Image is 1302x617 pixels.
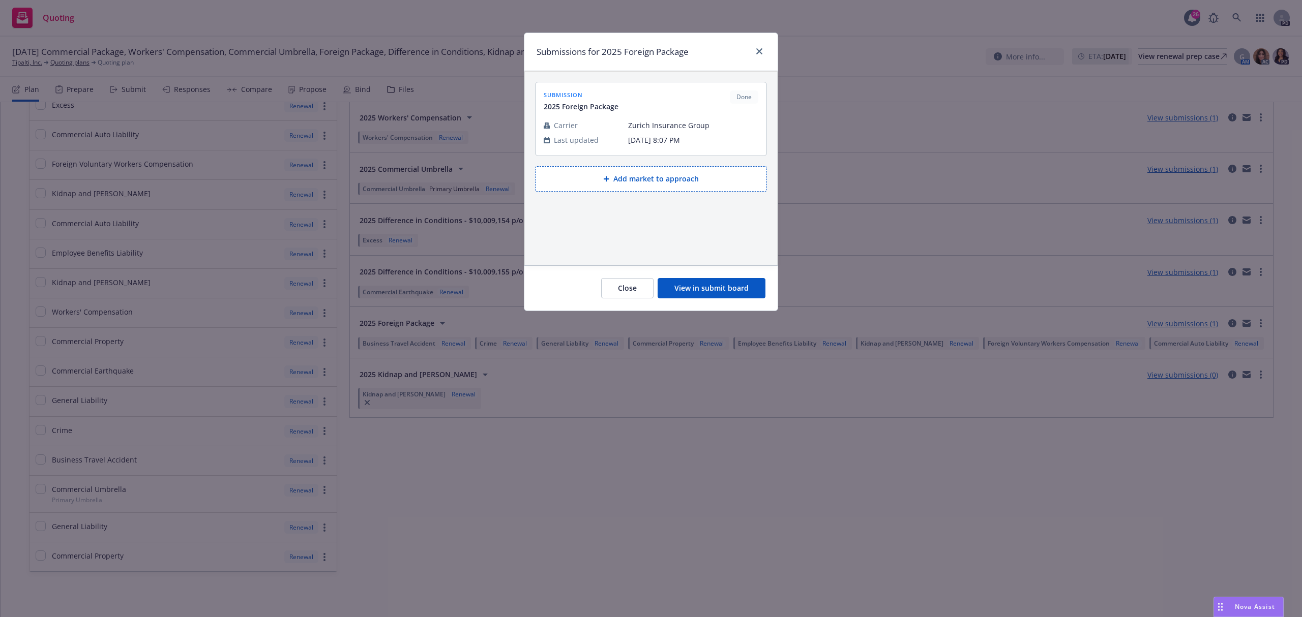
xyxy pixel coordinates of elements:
[734,92,754,102] span: Done
[554,135,599,145] span: Last updated
[535,166,767,192] button: Add market to approach
[658,278,765,298] button: View in submit board
[753,45,765,57] a: close
[601,278,654,298] button: Close
[554,120,578,131] span: Carrier
[1214,597,1227,616] div: Drag to move
[544,90,618,99] span: submission
[544,101,618,112] span: 2025 Foreign Package
[1235,602,1275,611] span: Nova Assist
[537,45,689,58] h1: Submissions for 2025 Foreign Package
[628,135,758,145] span: [DATE] 8:07 PM
[1214,597,1284,617] button: Nova Assist
[628,120,758,131] span: Zurich Insurance Group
